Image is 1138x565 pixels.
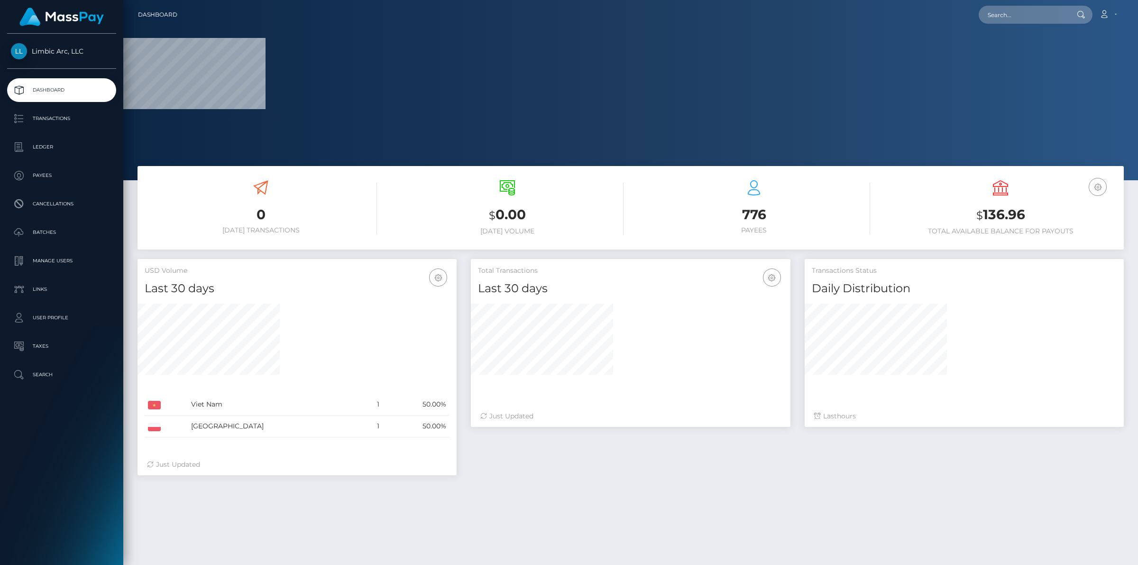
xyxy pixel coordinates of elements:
[814,411,1114,421] div: Last hours
[363,394,383,416] td: 1
[884,205,1117,225] h3: 136.96
[11,43,27,59] img: Limbic Arc, LLC
[478,280,783,297] h4: Last 30 days
[145,205,377,224] h3: 0
[148,423,161,431] img: PL.png
[7,135,116,159] a: Ledger
[363,416,383,437] td: 1
[147,460,447,470] div: Just Updated
[391,205,624,225] h3: 0.00
[7,221,116,244] a: Batches
[11,140,112,154] p: Ledger
[188,416,363,437] td: [GEOGRAPHIC_DATA]
[11,368,112,382] p: Search
[7,249,116,273] a: Manage Users
[11,111,112,126] p: Transactions
[812,280,1117,297] h4: Daily Distribution
[11,168,112,183] p: Payees
[7,47,116,56] span: Limbic Arc, LLC
[11,225,112,240] p: Batches
[884,227,1117,235] h6: Total Available Balance for Payouts
[19,8,104,26] img: MassPay Logo
[480,411,780,421] div: Just Updated
[976,209,983,222] small: $
[7,78,116,102] a: Dashboard
[812,266,1117,276] h5: Transactions Status
[478,266,783,276] h5: Total Transactions
[383,416,450,437] td: 50.00%
[11,339,112,353] p: Taxes
[489,209,496,222] small: $
[145,226,377,234] h6: [DATE] Transactions
[7,192,116,216] a: Cancellations
[11,311,112,325] p: User Profile
[138,5,177,25] a: Dashboard
[11,282,112,296] p: Links
[11,254,112,268] p: Manage Users
[11,83,112,97] p: Dashboard
[7,107,116,130] a: Transactions
[148,401,161,409] img: VN.png
[188,394,363,416] td: Viet Nam
[145,266,450,276] h5: USD Volume
[7,306,116,330] a: User Profile
[7,278,116,301] a: Links
[7,334,116,358] a: Taxes
[11,197,112,211] p: Cancellations
[638,205,870,224] h3: 776
[145,280,450,297] h4: Last 30 days
[7,363,116,387] a: Search
[638,226,870,234] h6: Payees
[383,394,450,416] td: 50.00%
[391,227,624,235] h6: [DATE] Volume
[7,164,116,187] a: Payees
[979,6,1068,24] input: Search...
